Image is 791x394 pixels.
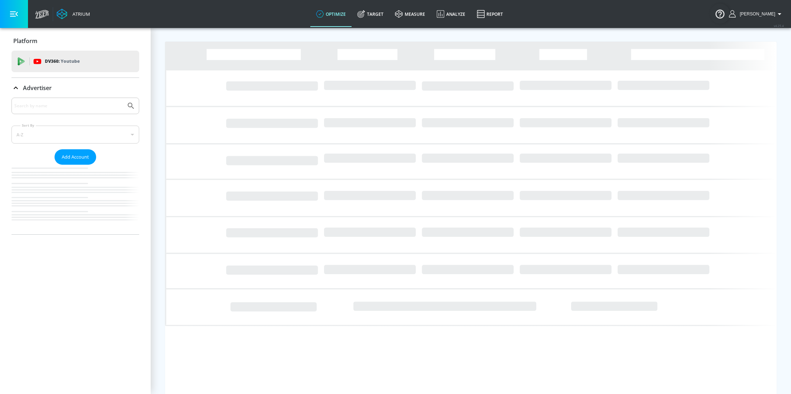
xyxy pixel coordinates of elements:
div: A-Z [11,126,139,144]
div: Advertiser [11,78,139,98]
a: Target [352,1,389,27]
p: DV360: [45,57,80,65]
div: Platform [11,31,139,51]
span: Add Account [62,153,89,161]
button: Open Resource Center [710,4,730,24]
a: measure [389,1,431,27]
nav: list of Advertiser [11,165,139,234]
a: Atrium [57,9,90,19]
span: v 4.25.4 [774,24,784,28]
span: login as: stephanie.wolklin@zefr.com [737,11,775,17]
button: [PERSON_NAME] [729,10,784,18]
p: Youtube [61,57,80,65]
a: Analyze [431,1,471,27]
button: Add Account [55,149,96,165]
div: Atrium [70,11,90,17]
a: optimize [310,1,352,27]
p: Advertiser [23,84,52,92]
p: Platform [13,37,37,45]
a: Report [471,1,509,27]
div: DV360: Youtube [11,51,139,72]
input: Search by name [14,101,123,111]
label: Sort By [20,123,36,128]
div: Advertiser [11,98,139,234]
